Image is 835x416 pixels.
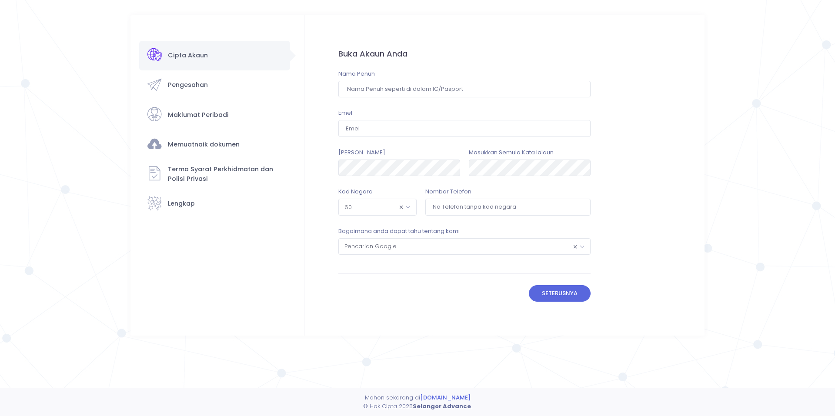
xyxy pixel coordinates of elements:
[469,148,554,157] label: Masukkan Semula Kata lalaun
[338,70,375,78] label: Nama Penuh
[420,393,471,402] a: [DOMAIN_NAME]
[338,227,460,236] label: Bagaimana anda dapat tahu tentang kami
[338,148,385,157] label: [PERSON_NAME]
[529,285,591,302] button: Seterusnya
[425,199,591,215] input: No Telefon tanpa kod negara
[338,238,591,255] span: Pencarian Google
[399,201,403,213] span: Remove all items
[338,199,417,215] span: 60
[338,109,352,117] label: Emel
[339,239,590,254] span: Pencarian Google
[425,187,471,196] label: Nombor Telefon
[338,187,373,196] label: Kod Negara
[339,199,416,215] span: 60
[338,120,591,136] input: Emel
[338,48,591,60] div: Buka Akaun Anda
[413,402,471,410] strong: Selangor Advance
[338,81,591,97] input: Nama Penuh seperti di dalam IC/Pasport
[573,241,577,253] span: Remove all items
